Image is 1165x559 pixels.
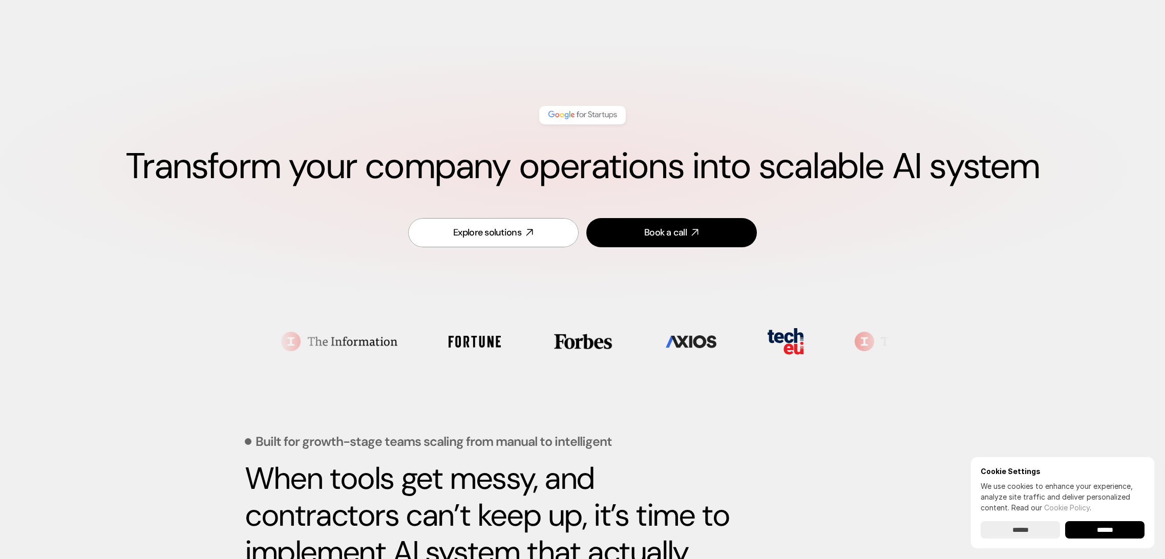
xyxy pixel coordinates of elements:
[586,218,757,247] a: Book a call
[981,467,1145,476] h6: Cookie Settings
[981,481,1145,513] p: We use cookies to enhance your experience, analyze site traffic and deliver personalized content.
[41,145,1124,188] h1: Transform your company operations into scalable AI system
[453,226,521,239] div: Explore solutions
[256,435,612,448] p: Built for growth-stage teams scaling from manual to intelligent
[1011,503,1091,512] span: Read our .
[408,218,579,247] a: Explore solutions
[1044,503,1090,512] a: Cookie Policy
[644,226,687,239] div: Book a call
